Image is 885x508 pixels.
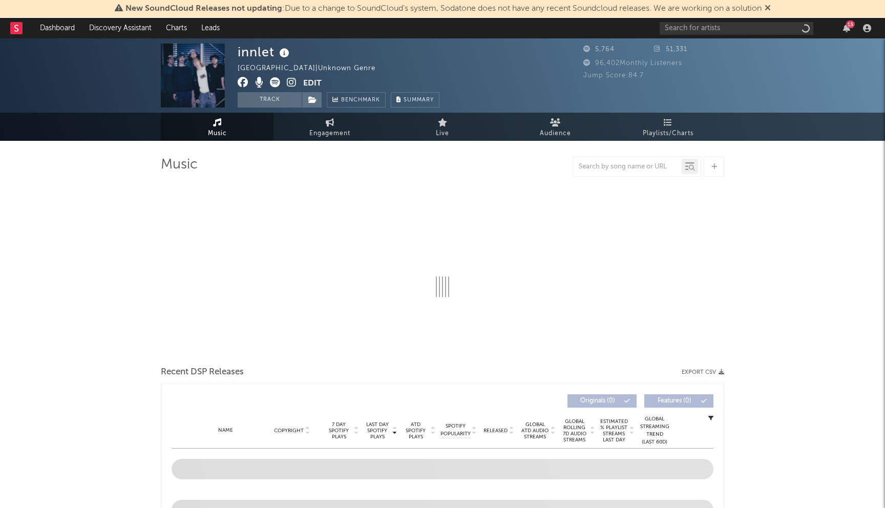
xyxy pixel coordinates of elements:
[391,92,439,108] button: Summary
[567,394,637,408] button: Originals(0)
[583,46,615,53] span: 5,764
[574,163,682,171] input: Search by song name or URL
[238,44,292,60] div: innlet
[583,72,644,79] span: Jump Score: 84.7
[125,5,762,13] span: : Due to a change to SoundCloud's system, Sodatone does not have any recent Soundcloud releases. ...
[161,366,244,378] span: Recent DSP Releases
[125,5,282,13] span: New SoundCloud Releases not updating
[765,5,771,13] span: Dismiss
[682,369,724,375] button: Export CSV
[386,113,499,141] a: Live
[303,77,322,90] button: Edit
[660,22,813,35] input: Search for artists
[161,113,273,141] a: Music
[843,24,850,32] button: 13
[574,398,621,404] span: Originals ( 0 )
[309,128,350,140] span: Engagement
[499,113,612,141] a: Audience
[600,418,628,443] span: Estimated % Playlist Streams Last Day
[583,60,682,67] span: 96,402 Monthly Listeners
[402,421,429,440] span: ATD Spotify Plays
[238,92,302,108] button: Track
[483,428,508,434] span: Released
[192,427,259,434] div: Name
[325,421,352,440] span: 7 Day Spotify Plays
[208,128,227,140] span: Music
[404,97,434,103] span: Summary
[540,128,571,140] span: Audience
[560,418,588,443] span: Global Rolling 7D Audio Streams
[327,92,386,108] a: Benchmark
[846,20,855,28] div: 13
[273,113,386,141] a: Engagement
[194,18,227,38] a: Leads
[33,18,82,38] a: Dashboard
[440,422,471,438] span: Spotify Popularity
[364,421,391,440] span: Last Day Spotify Plays
[612,113,724,141] a: Playlists/Charts
[436,128,449,140] span: Live
[651,398,698,404] span: Features ( 0 )
[159,18,194,38] a: Charts
[238,62,387,75] div: [GEOGRAPHIC_DATA] | Unknown Genre
[644,394,713,408] button: Features(0)
[341,94,380,107] span: Benchmark
[274,428,304,434] span: Copyright
[639,415,670,446] div: Global Streaming Trend (Last 60D)
[654,46,687,53] span: 51,331
[643,128,693,140] span: Playlists/Charts
[521,421,549,440] span: Global ATD Audio Streams
[82,18,159,38] a: Discovery Assistant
